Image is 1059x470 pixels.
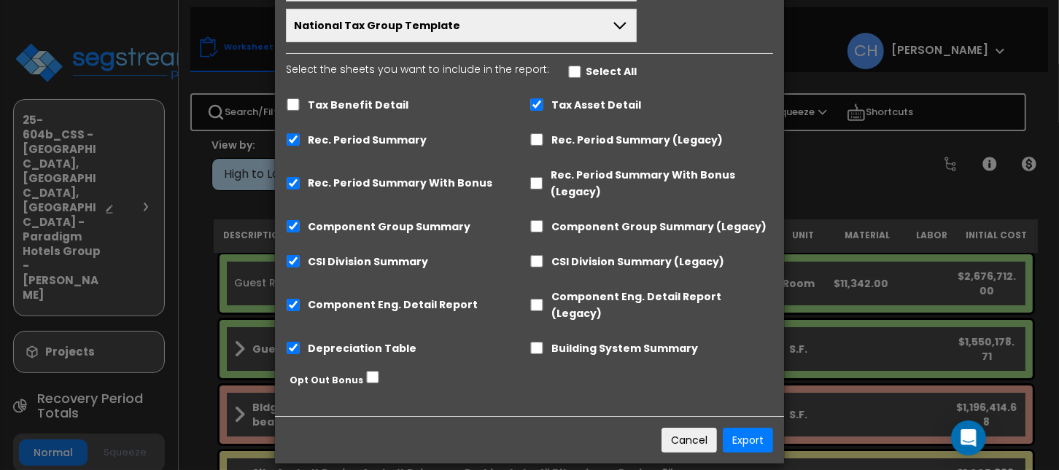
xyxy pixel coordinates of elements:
[551,340,698,357] label: Building System Summary
[308,97,408,114] label: Tax Benefit Detail
[286,9,637,42] button: National Tax Group Template
[308,254,428,270] label: CSI Division Summary
[294,18,460,33] span: National Tax Group Template
[551,97,641,114] label: Tax Asset Detail
[290,372,363,388] label: Opt Out Bonus
[308,175,492,192] label: Rec. Period Summary With Bonus
[286,61,549,79] p: Select the sheets you want to include in the report:
[551,289,773,322] label: Component Eng. Detail Report (Legacy)
[551,132,723,149] label: Rec. Period Summary (Legacy)
[586,63,637,80] label: Select All
[551,219,767,235] label: Component Group Summary (Legacy)
[662,428,717,453] button: Cancel
[308,132,427,149] label: Rec. Period Summary
[567,66,582,78] input: Select the sheets you want to include in the report:Select All
[723,428,773,453] button: Export
[551,167,773,200] label: Rec. Period Summary With Bonus (Legacy)
[308,219,470,235] label: Component Group Summary
[308,340,416,357] label: Depreciation Table
[308,297,478,313] label: Component Eng. Detail Report
[951,420,986,455] div: Open Intercom Messenger
[551,254,724,270] label: CSI Division Summary (Legacy)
